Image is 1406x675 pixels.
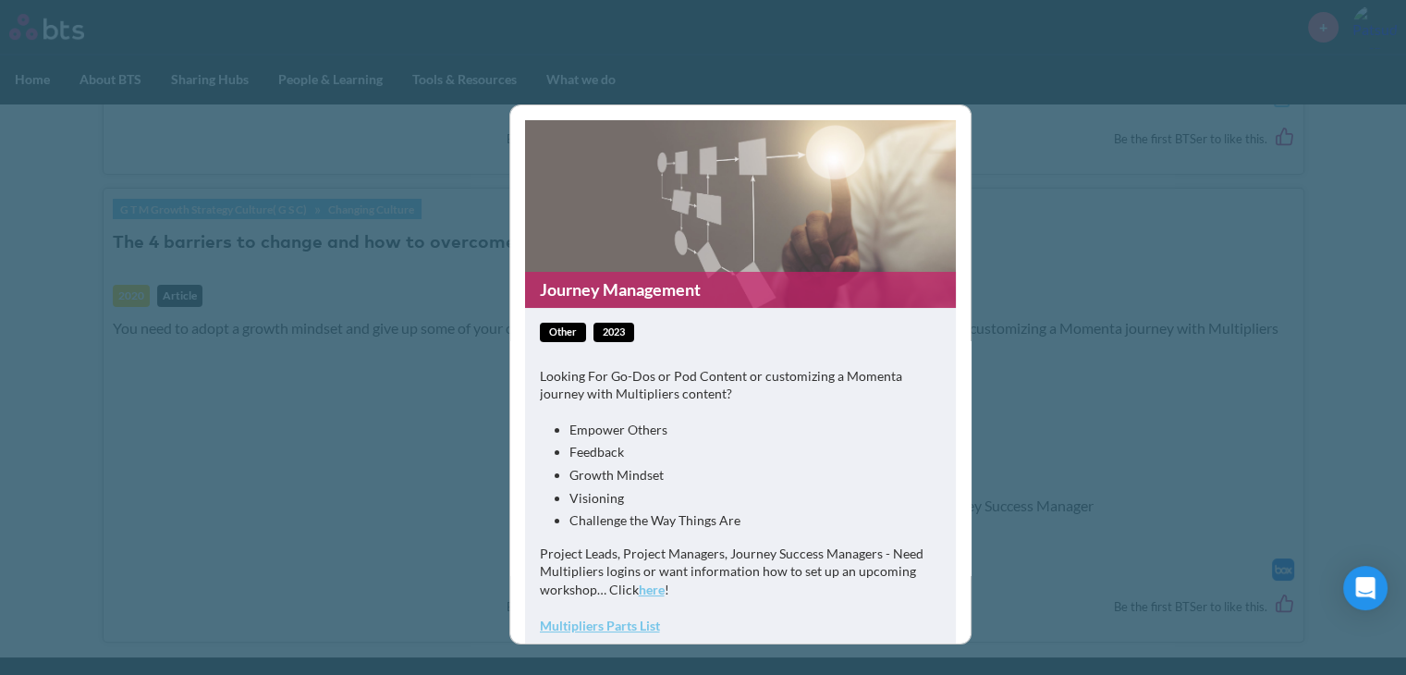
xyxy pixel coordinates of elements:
[540,323,586,342] span: other
[540,367,941,403] p: Looking For Go-Dos or Pod Content or customizing a Momenta journey with Multipliers content?
[593,323,634,342] span: 2023
[540,545,941,599] p: Project Leads, Project Managers, Journey Success Managers - Need Multipliers logins or want infor...
[569,511,926,530] li: Challenge the Way Things Are
[525,272,956,308] a: Journey Management
[540,618,660,633] a: Multipliers Parts List
[1343,566,1388,610] div: Open Intercom Messenger
[639,582,665,597] a: here
[569,489,926,508] li: Visioning
[569,466,926,485] li: Growth Mindset
[569,443,926,461] li: Feedback
[569,421,926,439] li: Empower Others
